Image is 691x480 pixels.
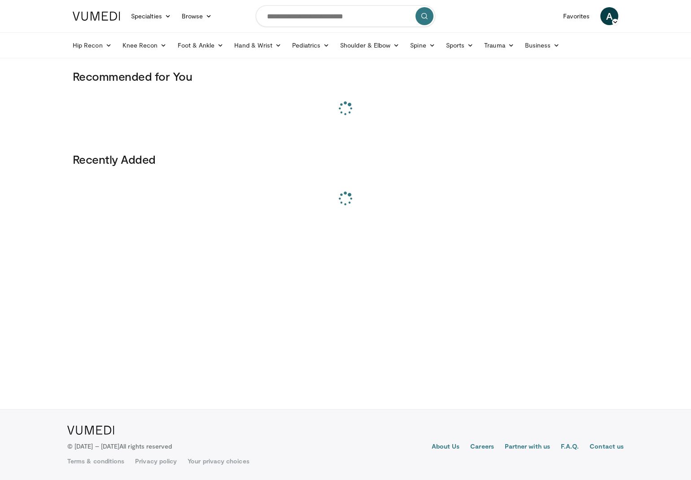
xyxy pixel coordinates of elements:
a: Browse [176,7,218,25]
img: VuMedi Logo [67,426,114,435]
a: A [600,7,618,25]
a: Pediatrics [287,36,335,54]
a: Your privacy choices [188,457,249,466]
a: Favorites [558,7,595,25]
a: Careers [470,442,494,453]
a: Trauma [479,36,520,54]
a: About Us [432,442,460,453]
a: Sports [441,36,479,54]
a: F.A.Q. [561,442,579,453]
h3: Recommended for You [73,69,618,83]
a: Business [520,36,565,54]
span: All rights reserved [119,442,172,450]
a: Privacy policy [135,457,177,466]
a: Shoulder & Elbow [335,36,405,54]
a: Hip Recon [67,36,117,54]
a: Contact us [590,442,624,453]
input: Search topics, interventions [256,5,435,27]
p: © [DATE] – [DATE] [67,442,172,451]
a: Terms & conditions [67,457,124,466]
a: Spine [405,36,440,54]
h3: Recently Added [73,152,618,166]
a: Foot & Ankle [172,36,229,54]
a: Hand & Wrist [229,36,287,54]
img: VuMedi Logo [73,12,120,21]
a: Partner with us [505,442,550,453]
a: Specialties [126,7,176,25]
a: Knee Recon [117,36,172,54]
